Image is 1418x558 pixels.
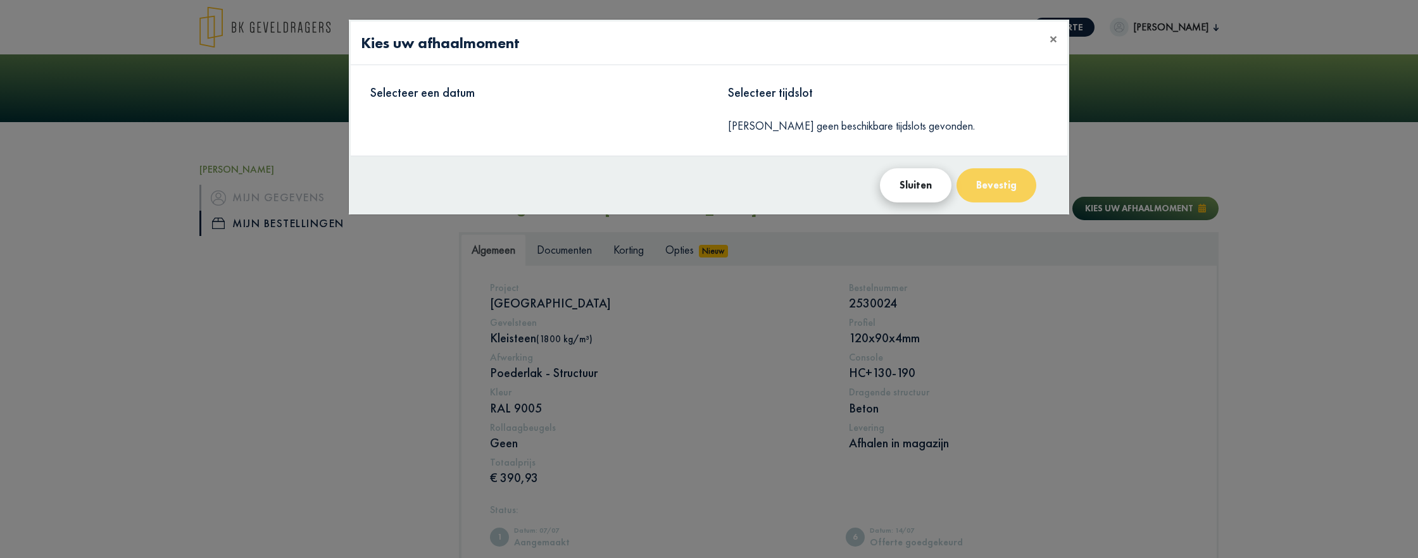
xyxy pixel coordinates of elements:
h3: Selecteer een datum [370,85,690,100]
h4: Kies uw afhaalmoment [361,32,520,54]
button: Bevestig [957,168,1036,202]
h3: Selecteer tijdslot [728,85,1048,100]
button: Sluiten [880,168,951,202]
span: × [1050,29,1057,49]
span: [PERSON_NAME] geen beschikbare tijdslots gevonden. [728,118,975,133]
